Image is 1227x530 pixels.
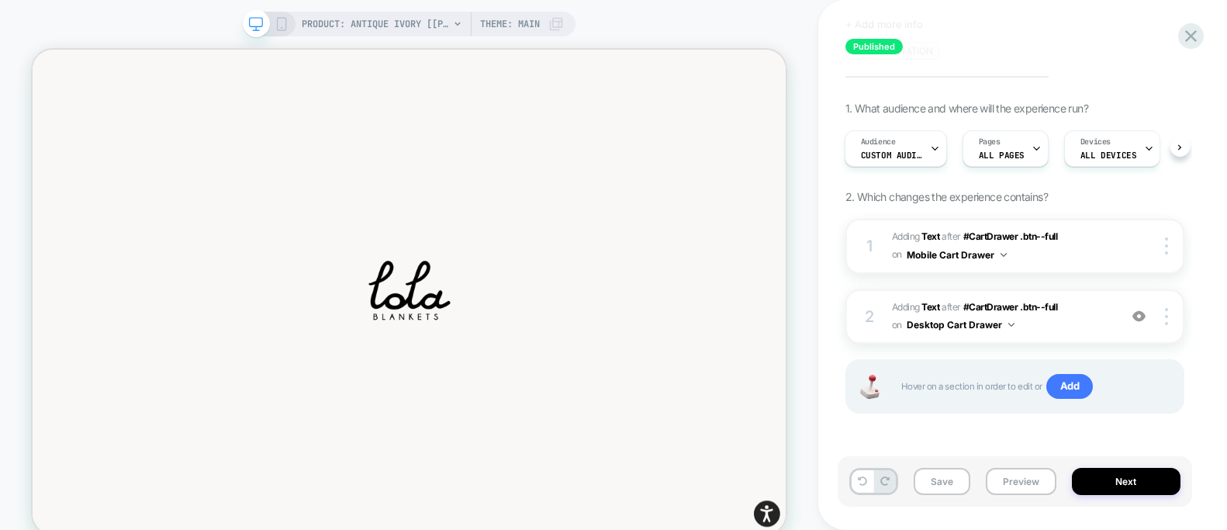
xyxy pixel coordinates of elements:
span: 2. Which changes the experience contains? [845,190,1048,203]
span: Published [845,39,903,54]
button: Save [914,468,970,495]
img: LolaLogoBlack_140x.png [448,282,557,362]
span: on [892,246,902,263]
button: Preview [986,468,1056,495]
img: crossed eye [1132,310,1146,323]
span: Adding [892,301,940,313]
b: Text [921,301,939,313]
span: ALL PAGES [979,150,1025,161]
span: IMPLEMENTATION [845,42,940,60]
span: Adding [892,230,940,242]
span: Pages [979,137,1001,147]
span: #CartDrawer .btn--full [963,230,1058,242]
span: 1. What audience and where will the experience run? [845,102,1088,115]
button: Next [1072,468,1180,495]
span: on [892,317,902,334]
button: Desktop Cart Drawer [907,315,1014,334]
span: AFTER [942,301,961,313]
img: close [1165,308,1168,325]
b: Text [921,230,939,242]
span: ALL DEVICES [1080,150,1136,161]
span: Audience [861,137,896,147]
span: Devices [1080,137,1111,147]
span: #CartDrawer .btn--full [963,301,1058,313]
span: AFTER [942,230,961,242]
div: 1 [862,232,878,260]
span: Hover on a section in order to edit or [901,374,1167,399]
span: + Add more info [845,18,923,30]
span: Custom Audience [861,150,923,161]
span: Theme: MAIN [480,12,540,36]
span: Add [1046,374,1094,399]
img: down arrow [1008,323,1014,327]
img: close [1165,237,1168,255]
img: down arrow [1001,253,1007,257]
button: Mobile Cart Drawer [907,245,1007,265]
span: PRODUCT: Antique Ivory [[PERSON_NAME]] [302,12,449,36]
div: 2 [862,303,878,331]
img: Joystick [855,375,886,399]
